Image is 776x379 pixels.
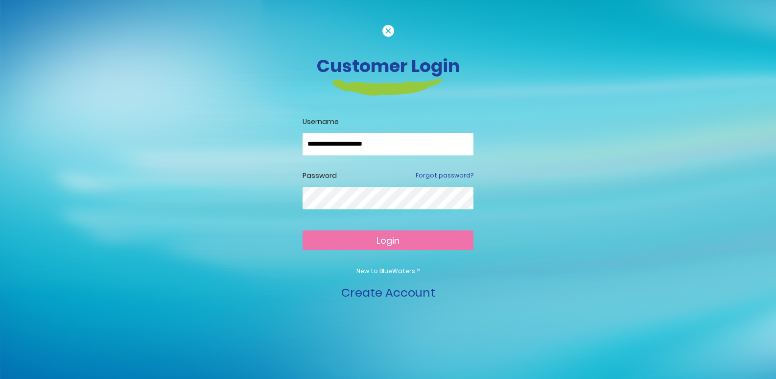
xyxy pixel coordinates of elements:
[332,79,444,96] img: login-heading-border.png
[416,171,473,180] a: Forgot password?
[303,117,473,127] label: Username
[303,267,473,276] p: New to BlueWaters ?
[376,234,400,247] span: Login
[303,230,473,250] button: Login
[341,284,435,301] a: Create Account
[117,55,660,76] h3: Customer Login
[382,25,394,37] img: cancel
[303,171,337,181] label: Password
